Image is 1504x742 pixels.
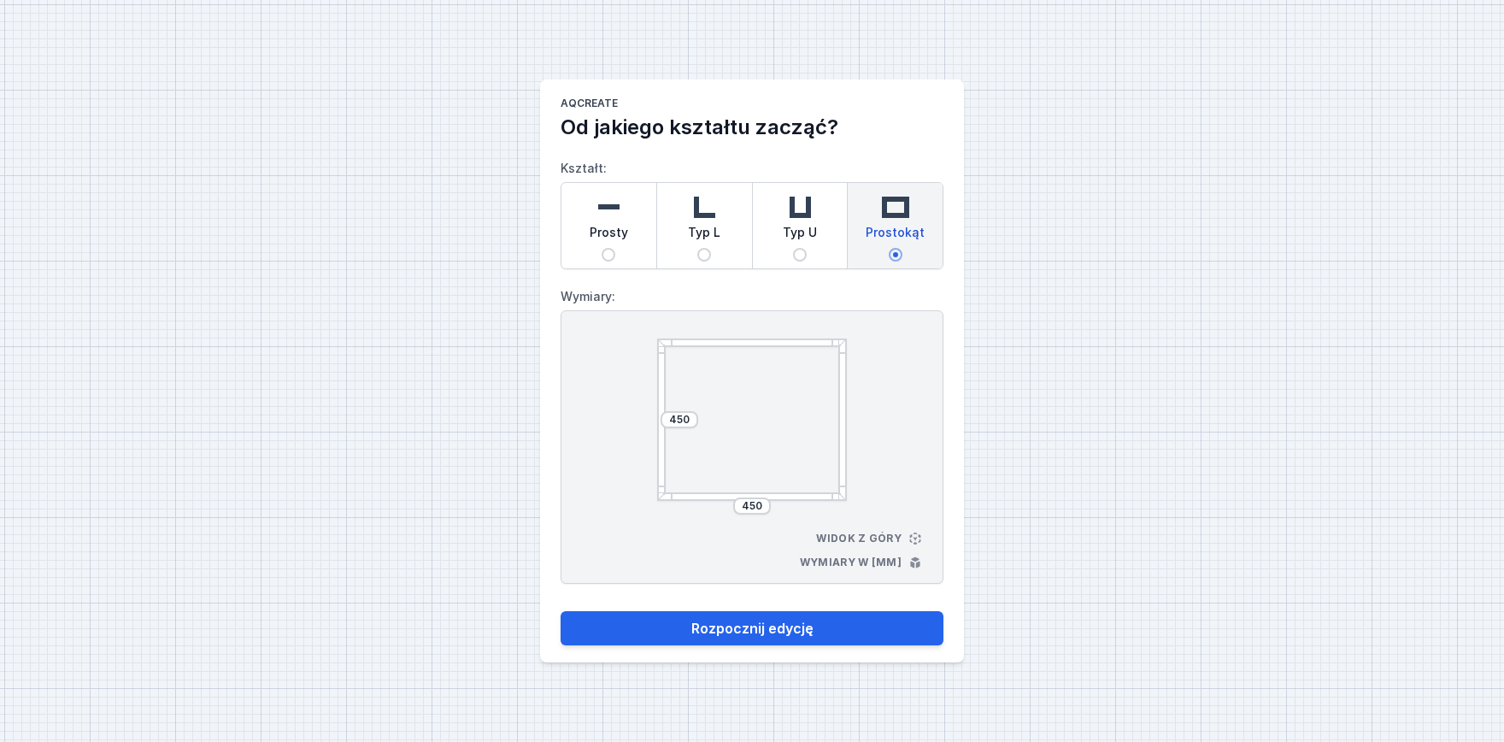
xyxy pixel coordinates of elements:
[687,190,721,224] img: l-shaped.svg
[697,248,711,262] input: Typ L
[866,224,925,248] span: Prostokąt
[561,611,943,645] button: Rozpocznij edycję
[590,224,628,248] span: Prosty
[889,248,902,262] input: Prostokąt
[561,97,943,114] h1: AQcreate
[738,499,766,513] input: Wymiar [mm]
[666,413,693,427] input: Wymiar [mm]
[878,190,913,224] img: rectangle.svg
[561,114,943,141] h2: Od jakiego kształtu zacząć?
[561,155,943,269] label: Kształt:
[783,224,817,248] span: Typ U
[783,190,817,224] img: u-shaped.svg
[793,248,807,262] input: Typ U
[591,190,626,224] img: straight.svg
[561,283,943,310] label: Wymiary:
[688,224,720,248] span: Typ L
[602,248,615,262] input: Prosty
